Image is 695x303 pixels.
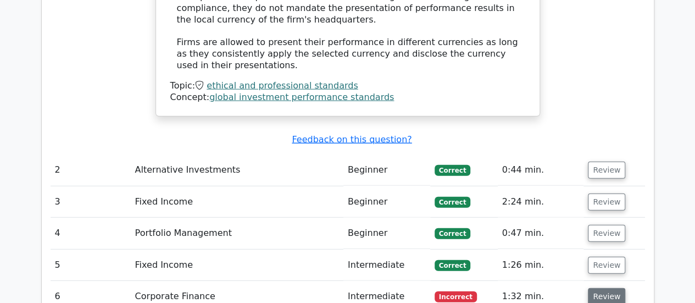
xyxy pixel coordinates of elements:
[435,228,470,239] span: Correct
[207,80,358,91] a: ethical and professional standards
[498,186,584,218] td: 2:24 min.
[343,155,430,186] td: Beginner
[588,225,625,242] button: Review
[588,162,625,179] button: Review
[209,92,394,102] a: global investment performance standards
[51,155,131,186] td: 2
[498,218,584,249] td: 0:47 min.
[51,250,131,281] td: 5
[343,186,430,218] td: Beginner
[435,165,470,176] span: Correct
[343,218,430,249] td: Beginner
[131,155,343,186] td: Alternative Investments
[343,250,430,281] td: Intermediate
[498,155,584,186] td: 0:44 min.
[435,260,470,271] span: Correct
[435,197,470,208] span: Correct
[51,218,131,249] td: 4
[131,186,343,218] td: Fixed Income
[292,134,412,145] a: Feedback on this question?
[588,257,625,274] button: Review
[131,250,343,281] td: Fixed Income
[131,218,343,249] td: Portfolio Management
[170,80,525,92] div: Topic:
[51,186,131,218] td: 3
[498,250,584,281] td: 1:26 min.
[588,194,625,211] button: Review
[435,291,477,302] span: Incorrect
[170,92,525,103] div: Concept:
